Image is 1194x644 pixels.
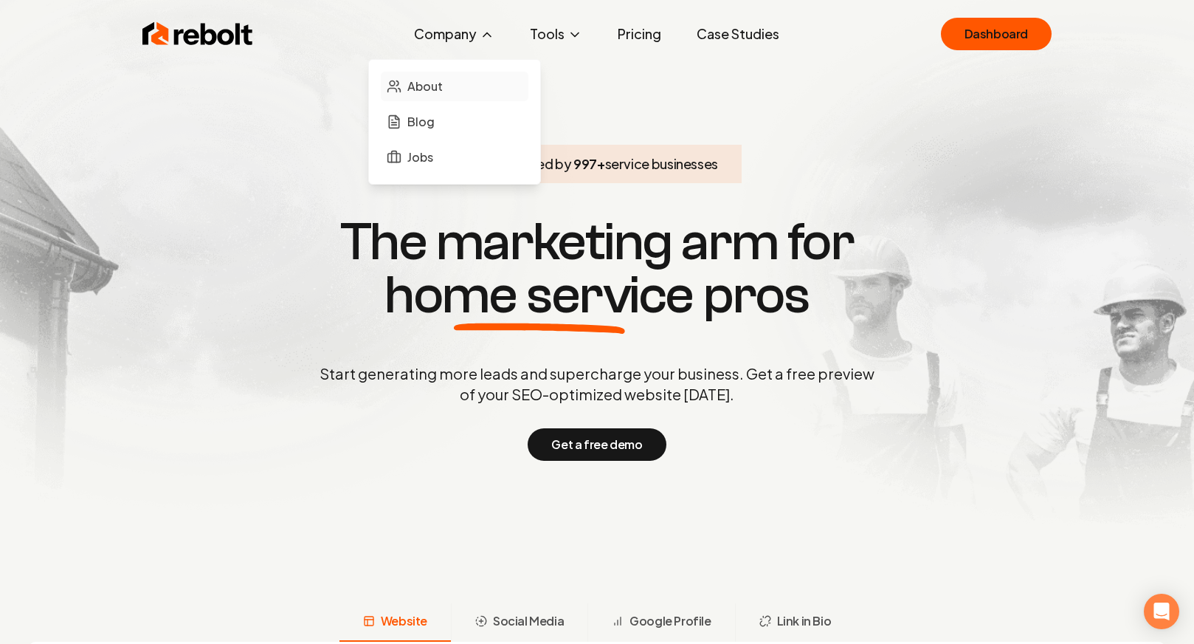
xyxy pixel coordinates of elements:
button: Google Profile [587,603,734,642]
p: Start generating more leads and supercharge your business. Get a free preview of your SEO-optimiz... [317,363,877,405]
span: 997 [573,154,597,174]
span: service businesses [605,155,719,172]
a: Blog [381,107,528,137]
span: About [407,78,443,95]
span: home service [384,269,694,322]
a: About [381,72,528,101]
a: Pricing [606,19,673,49]
span: Blog [407,113,435,131]
a: Dashboard [941,18,1052,50]
a: Case Studies [685,19,791,49]
button: Social Media [451,603,587,642]
span: Website [381,612,427,630]
span: Link in Bio [777,612,832,630]
div: Open Intercom Messenger [1144,594,1179,629]
span: Google Profile [629,612,711,630]
span: + [597,155,605,172]
button: Company [402,19,506,49]
button: Get a free demo [528,428,666,461]
button: Website [339,603,451,642]
span: Social Media [493,612,564,630]
h1: The marketing arm for pros [243,216,951,322]
a: Jobs [381,143,528,172]
button: Tools [518,19,594,49]
button: Link in Bio [735,603,855,642]
span: Jobs [407,148,433,166]
img: Rebolt Logo [142,19,253,49]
